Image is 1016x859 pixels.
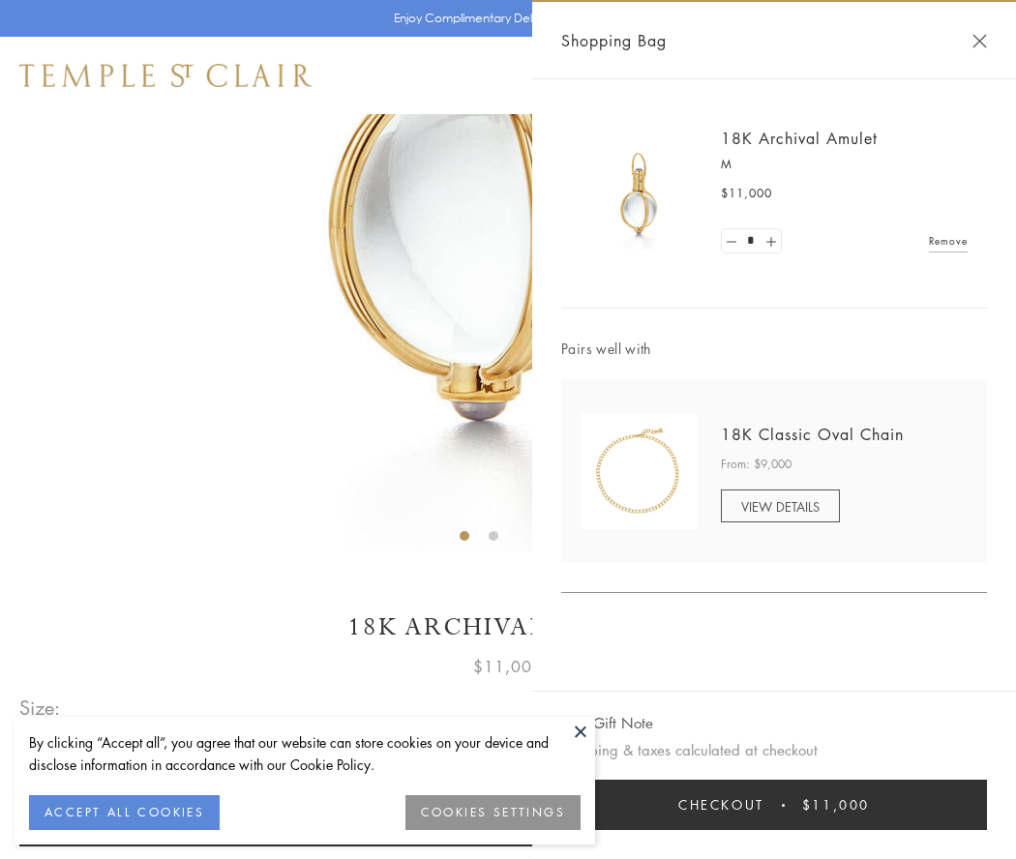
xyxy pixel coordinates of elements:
[678,794,764,815] span: Checkout
[29,731,581,776] div: By clicking “Accept all”, you agree that our website can store cookies on your device and disclos...
[19,692,62,724] span: Size:
[721,489,840,522] a: VIEW DETAILS
[741,497,820,516] span: VIEW DETAILS
[722,229,741,253] a: Set quantity to 0
[561,711,653,735] button: Add Gift Note
[19,64,312,87] img: Temple St. Clair
[581,413,697,529] img: N88865-OV18
[19,610,997,644] h1: 18K Archival Amulet
[473,654,543,679] span: $11,000
[721,424,904,445] a: 18K Classic Oval Chain
[405,795,581,830] button: COOKIES SETTINGS
[802,794,870,815] span: $11,000
[561,738,987,762] p: Shipping & taxes calculated at checkout
[394,9,613,28] p: Enjoy Complimentary Delivery & Returns
[561,338,987,360] span: Pairs well with
[561,28,667,53] span: Shopping Bag
[721,128,878,149] a: 18K Archival Amulet
[581,135,697,252] img: 18K Archival Amulet
[561,780,987,830] button: Checkout $11,000
[29,795,220,830] button: ACCEPT ALL COOKIES
[761,229,780,253] a: Set quantity to 2
[721,455,792,474] span: From: $9,000
[972,34,987,48] button: Close Shopping Bag
[721,155,968,174] p: M
[721,184,772,203] span: $11,000
[929,230,968,252] a: Remove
